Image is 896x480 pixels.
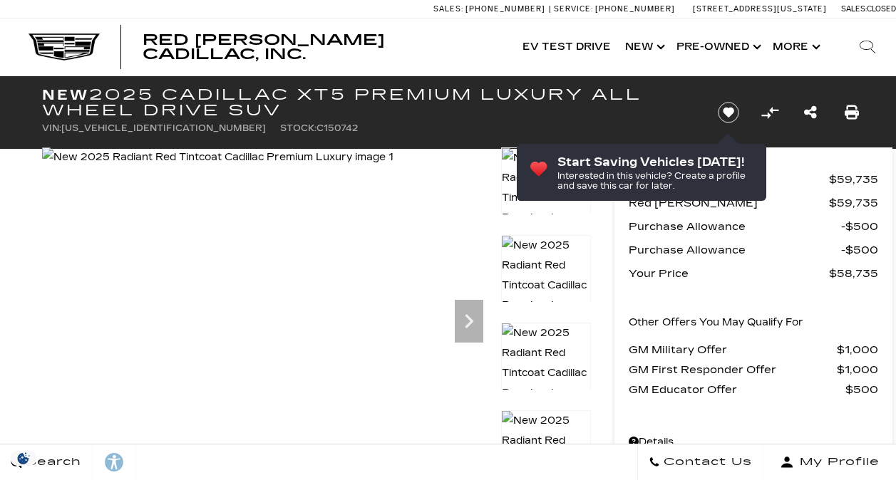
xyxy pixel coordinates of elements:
img: New 2025 Radiant Red Tintcoat Cadillac Premium Luxury image 1 [501,147,591,249]
p: Other Offers You May Qualify For [629,313,803,333]
img: Cadillac Dark Logo with Cadillac White Text [29,33,100,61]
span: Sales: [841,4,867,14]
a: Service: [PHONE_NUMBER] [549,5,679,13]
span: Stock: [280,123,316,133]
a: Contact Us [637,444,763,480]
img: Opt-Out Icon [7,451,40,466]
a: EV Test Drive [515,19,618,75]
a: Pre-Owned [669,19,766,75]
span: $1,000 [837,340,878,360]
span: Red [PERSON_NAME] Cadillac, Inc. [143,31,385,63]
img: New 2025 Radiant Red Tintcoat Cadillac Premium Luxury image 1 [42,147,393,167]
a: Your Price $58,735 [629,264,878,283]
span: $500 [841,216,878,236]
a: New [618,19,669,75]
a: Share this New 2025 Cadillac XT5 Premium Luxury All Wheel Drive SUV [804,103,817,122]
a: GM Military Offer $1,000 [629,340,878,360]
a: GM Educator Offer $500 [629,380,878,400]
span: C150742 [316,123,358,133]
a: Red [PERSON_NAME] $59,735 [629,193,878,213]
span: [PHONE_NUMBER] [465,4,545,14]
span: GM Military Offer [629,340,837,360]
button: Open user profile menu [763,444,896,480]
a: Red [PERSON_NAME] Cadillac, Inc. [143,33,501,61]
span: $58,735 [829,264,878,283]
span: Contact Us [660,452,752,472]
a: Print this New 2025 Cadillac XT5 Premium Luxury All Wheel Drive SUV [845,103,859,122]
a: Sales: [PHONE_NUMBER] [433,5,549,13]
span: Your Price [629,264,829,283]
button: More [766,19,825,75]
a: Details [629,432,878,452]
span: Closed [867,4,896,14]
span: My Profile [794,452,880,472]
span: GM Educator Offer [629,380,845,400]
section: Click to Open Cookie Consent Modal [7,451,40,466]
img: New 2025 Radiant Red Tintcoat Cadillac Premium Luxury image 3 [501,323,591,424]
h1: 2025 Cadillac XT5 Premium Luxury All Wheel Drive SUV [42,87,694,118]
span: Sales: [433,4,463,14]
span: GM First Responder Offer [629,360,837,380]
span: Red [PERSON_NAME] [629,193,829,213]
span: Purchase Allowance [629,240,841,260]
div: Next [455,300,483,343]
a: MSRP $59,735 [629,169,878,189]
span: $500 [845,380,878,400]
div: (13) Photos [53,439,141,473]
button: Compare vehicle [759,102,781,123]
a: GM First Responder Offer $1,000 [629,360,878,380]
span: MSRP [629,169,829,189]
span: Purchase Allowance [629,216,841,236]
span: $500 [841,240,878,260]
span: $1,000 [837,360,878,380]
a: [STREET_ADDRESS][US_STATE] [693,4,827,14]
strong: New [42,86,89,103]
button: Save vehicle [713,101,744,124]
span: $59,735 [829,193,878,213]
a: Purchase Allowance $500 [629,216,878,236]
span: VIN: [42,123,61,133]
span: $59,735 [829,169,878,189]
span: [PHONE_NUMBER] [595,4,675,14]
span: Search [22,452,81,472]
img: New 2025 Radiant Red Tintcoat Cadillac Premium Luxury image 2 [501,235,591,336]
span: Service: [554,4,593,14]
a: Purchase Allowance $500 [629,240,878,260]
span: [US_VEHICLE_IDENTIFICATION_NUMBER] [61,123,266,133]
